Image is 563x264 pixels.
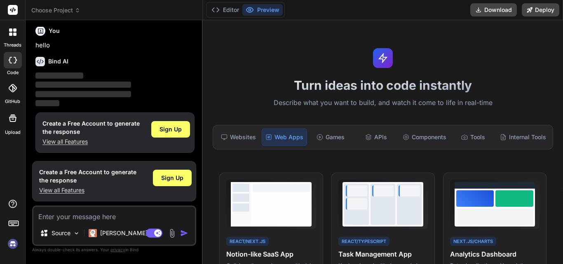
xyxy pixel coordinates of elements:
[354,128,398,146] div: APIs
[226,237,269,246] div: React/Next.js
[31,6,80,14] span: Choose Project
[216,128,260,146] div: Websites
[39,168,136,185] h1: Create a Free Account to generate the response
[35,41,195,50] p: hello
[226,249,316,259] h4: Notion-like SaaS App
[262,128,307,146] div: Web Apps
[49,27,60,35] h6: You
[208,98,558,108] p: Describe what you want to build, and watch it come to life in real-time
[338,249,428,259] h4: Task Management App
[35,72,83,79] span: ‌
[5,98,20,105] label: GitHub
[48,57,68,65] h6: Bind AI
[42,119,140,136] h1: Create a Free Account to generate the response
[309,128,352,146] div: Games
[42,138,140,146] p: View all Features
[399,128,450,146] div: Components
[450,249,540,259] h4: Analytics Dashboard
[5,129,21,136] label: Upload
[100,229,162,237] p: [PERSON_NAME] 4 S..
[208,78,558,93] h1: Turn ideas into code instantly
[4,42,21,49] label: threads
[160,125,182,133] span: Sign Up
[35,100,59,106] span: ‌
[73,230,80,237] img: Pick Models
[161,174,183,182] span: Sign Up
[52,229,70,237] p: Source
[338,237,389,246] div: React/TypeScript
[35,91,131,97] span: ‌
[89,229,97,237] img: Claude 4 Sonnet
[242,4,283,16] button: Preview
[35,82,131,88] span: ‌
[497,128,549,146] div: Internal Tools
[451,128,495,146] div: Tools
[6,237,20,251] img: signin
[180,229,188,237] img: icon
[522,3,559,16] button: Deploy
[450,237,496,246] div: Next.js/Charts
[32,246,196,254] p: Always double-check its answers. Your in Bind
[167,229,177,238] img: attachment
[39,186,136,194] p: View all Features
[208,4,242,16] button: Editor
[470,3,517,16] button: Download
[110,247,125,252] span: privacy
[7,69,19,76] label: code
